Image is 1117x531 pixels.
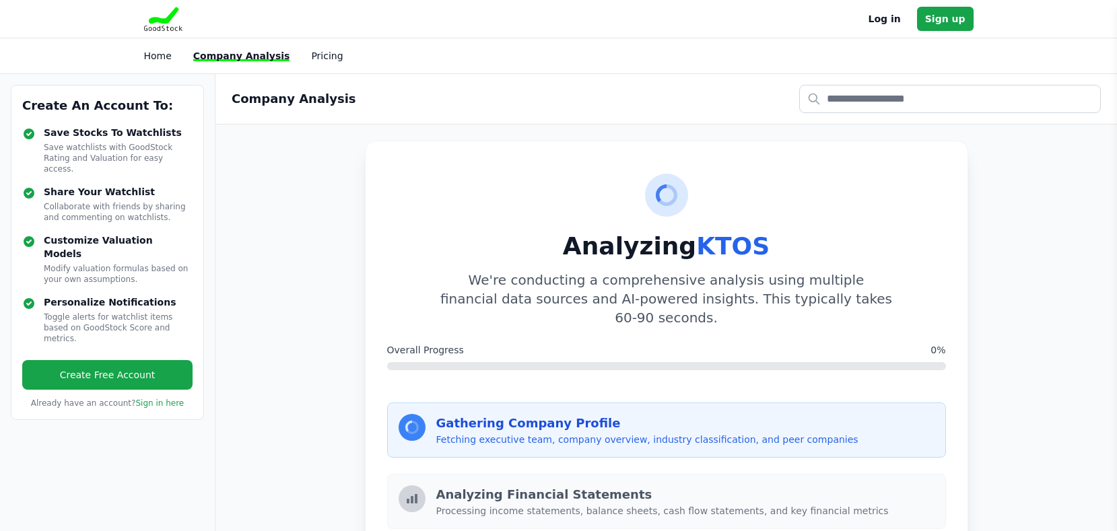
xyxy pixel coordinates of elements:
a: Company Analysis [193,50,290,61]
h4: Customize Valuation Models [44,234,193,260]
p: We're conducting a comprehensive analysis using multiple financial data sources and AI-powered in... [440,271,893,327]
h4: Save Stocks To Watchlists [44,126,193,139]
h4: Personalize Notifications [44,295,193,309]
span: KTOS [696,232,770,260]
a: Home [144,50,172,61]
p: Fetching executive team, company overview, industry classification, and peer companies [436,433,935,446]
h4: Share Your Watchlist [44,185,193,199]
img: Goodstock Logo [144,7,183,31]
h2: Company Analysis [232,90,356,108]
p: Save watchlists with GoodStock Rating and Valuation for easy access. [44,142,193,174]
p: Already have an account? [22,398,193,409]
p: Processing income statements, balance sheets, cash flow statements, and key financial metrics [436,504,935,518]
h3: Analyzing Financial Statements [436,485,935,504]
h1: Analyzing [387,233,946,260]
p: Collaborate with friends by sharing and commenting on watchlists. [44,201,193,223]
a: Sign in here [135,398,184,408]
a: Pricing [311,50,343,61]
span: 0% [930,343,945,357]
p: Toggle alerts for watchlist items based on GoodStock Score and metrics. [44,312,193,344]
a: Create Free Account [22,360,193,390]
h3: Gathering Company Profile [436,414,935,433]
a: Log in [869,11,901,27]
h3: Create An Account To: [22,96,193,115]
p: Modify valuation formulas based on your own assumptions. [44,263,193,285]
span: Overall Progress [387,343,464,357]
a: Sign up [917,7,974,31]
